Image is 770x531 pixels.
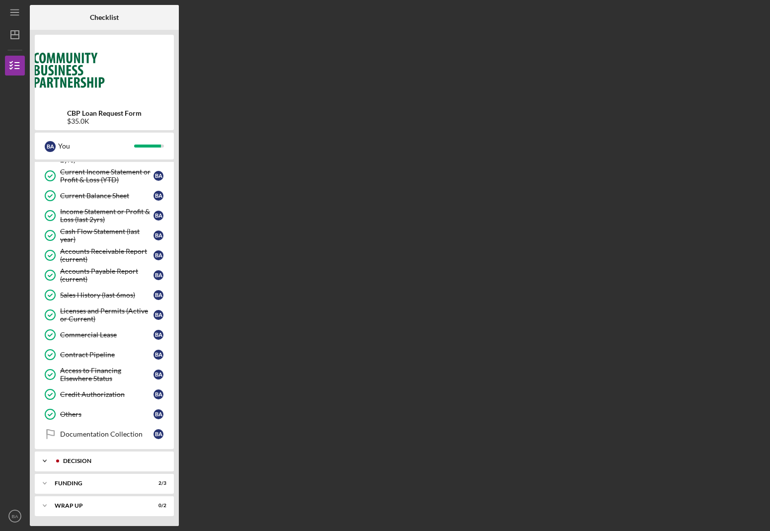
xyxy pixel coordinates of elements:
div: Sales History (last 6mos) [60,291,154,299]
div: Commercial Lease [60,331,154,339]
div: B A [154,310,163,320]
div: Wrap up [55,503,142,509]
div: B A [154,330,163,340]
div: Funding [55,480,142,486]
div: B A [154,370,163,379]
a: Access to Financing Elsewhere StatusBA [40,365,169,384]
div: B A [154,230,163,240]
img: Product logo [35,40,174,99]
div: Licenses and Permits (Active or Current) [60,307,154,323]
div: Decision [63,458,161,464]
div: B A [154,290,163,300]
div: Accounts Payable Report (current) [60,267,154,283]
div: Contract Pipeline [60,351,154,359]
div: Accounts Receivable Report (current) [60,247,154,263]
a: Income Statement or Profit & Loss (last 2yrs)BA [40,206,169,226]
div: B A [154,429,163,439]
a: Licenses and Permits (Active or Current)BA [40,305,169,325]
div: B A [154,350,163,360]
a: OthersBA [40,404,169,424]
div: Credit Authorization [60,390,154,398]
div: B A [154,211,163,221]
a: Documentation CollectionBA [40,424,169,444]
a: Credit AuthorizationBA [40,384,169,404]
div: 2 / 3 [149,480,166,486]
div: Income Statement or Profit & Loss (last 2yrs) [60,208,154,224]
a: Current Balance SheetBA [40,186,169,206]
div: You [58,138,134,154]
div: Access to Financing Elsewhere Status [60,367,154,382]
div: B A [154,389,163,399]
div: Documentation Collection [60,430,154,438]
b: CBP Loan Request Form [67,109,142,117]
div: B A [154,250,163,260]
div: $35.0K [67,117,142,125]
div: B A [45,141,56,152]
div: B A [154,409,163,419]
div: Cash Flow Statement (last year) [60,228,154,243]
div: 0 / 2 [149,503,166,509]
text: BA [12,514,18,519]
a: Contract PipelineBA [40,345,169,365]
a: Sales History (last 6mos)BA [40,285,169,305]
div: Current Income Statement or Profit & Loss (YTD) [60,168,154,184]
a: Cash Flow Statement (last year)BA [40,226,169,245]
div: B A [154,171,163,181]
div: B A [154,270,163,280]
button: BA [5,506,25,526]
a: Accounts Receivable Report (current)BA [40,245,169,265]
div: Current Balance Sheet [60,192,154,200]
b: Checklist [90,13,119,21]
div: B A [154,191,163,201]
a: Current Income Statement or Profit & Loss (YTD)BA [40,166,169,186]
a: Commercial LeaseBA [40,325,169,345]
a: Accounts Payable Report (current)BA [40,265,169,285]
div: Others [60,410,154,418]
